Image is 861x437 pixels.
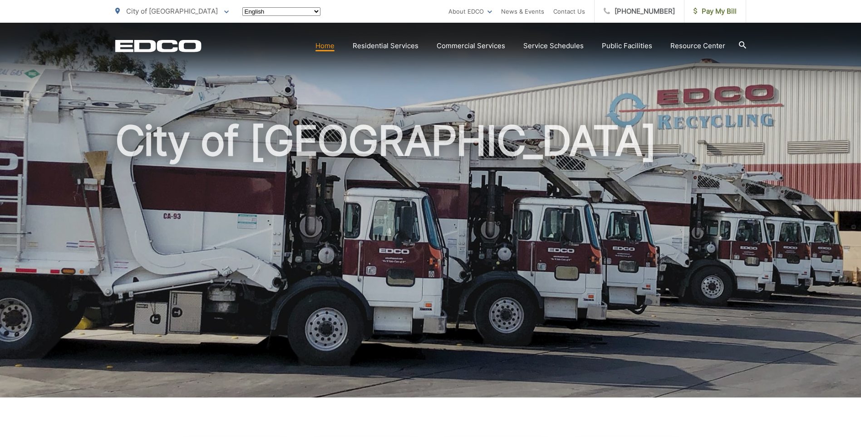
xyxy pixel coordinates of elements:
a: Public Facilities [602,40,652,51]
a: News & Events [501,6,544,17]
a: About EDCO [448,6,492,17]
select: Select a language [242,7,320,16]
a: Contact Us [553,6,585,17]
h1: City of [GEOGRAPHIC_DATA] [115,118,746,406]
a: Resource Center [670,40,725,51]
a: Commercial Services [437,40,505,51]
a: Service Schedules [523,40,584,51]
span: City of [GEOGRAPHIC_DATA] [126,7,218,15]
a: Home [315,40,335,51]
span: Pay My Bill [694,6,737,17]
a: Residential Services [353,40,418,51]
a: EDCD logo. Return to the homepage. [115,40,202,52]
